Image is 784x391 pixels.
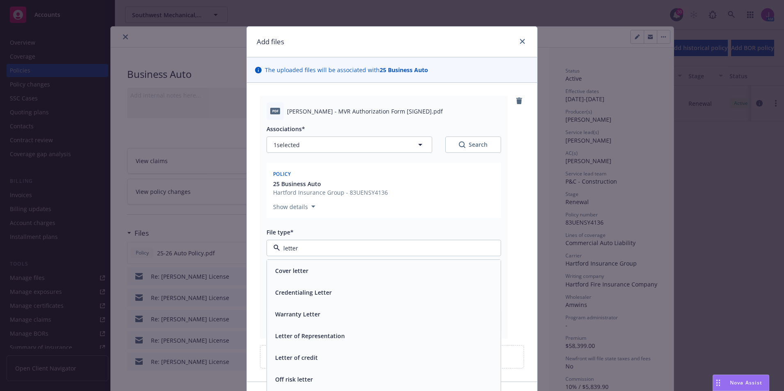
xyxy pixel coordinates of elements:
[275,375,313,384] button: Off risk letter
[280,244,484,252] input: Filter by keyword
[260,345,524,368] div: Upload new files
[275,353,318,362] button: Letter of credit
[713,375,723,391] div: Drag to move
[275,266,308,275] button: Cover letter
[275,288,332,297] button: Credentialing Letter
[713,375,769,391] button: Nova Assist
[275,332,345,340] button: Letter of Representation
[275,310,320,318] button: Warranty Letter
[730,379,762,386] span: Nova Assist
